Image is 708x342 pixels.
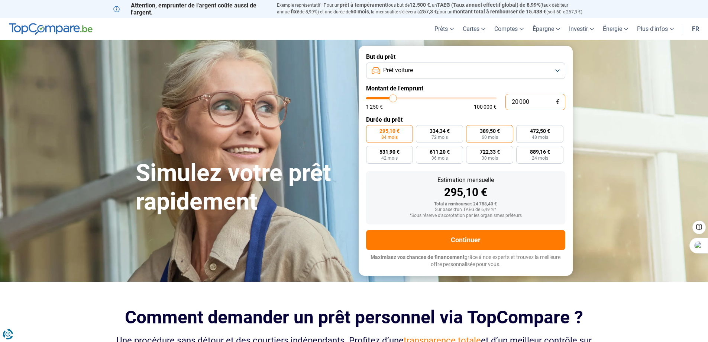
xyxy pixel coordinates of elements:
[431,135,448,140] span: 72 mois
[453,9,546,15] span: montant total à rembourser de 15.438 €
[371,254,465,260] span: Maximisez vos chances de financement
[458,18,490,40] a: Cartes
[136,159,350,216] h1: Simulez votre prêt rapidement
[381,156,398,160] span: 42 mois
[430,18,458,40] a: Prêts
[381,135,398,140] span: 84 mois
[474,104,497,109] span: 100 000 €
[366,85,565,92] label: Montant de l'emprunt
[113,2,268,16] p: Attention, emprunter de l'argent coûte aussi de l'argent.
[372,177,559,183] div: Estimation mensuelle
[532,135,548,140] span: 48 mois
[383,66,413,74] span: Prêt voiture
[431,156,448,160] span: 36 mois
[490,18,528,40] a: Comptes
[556,99,559,105] span: €
[410,2,430,8] span: 12.500 €
[366,254,565,268] p: grâce à nos experts et trouvez la meilleure offre personnalisée pour vous.
[532,156,548,160] span: 24 mois
[482,156,498,160] span: 30 mois
[350,9,369,15] span: 60 mois
[565,18,598,40] a: Investir
[366,104,383,109] span: 1 250 €
[372,202,559,207] div: Total à rembourser: 24 788,40 €
[366,53,565,60] label: But du prêt
[372,213,559,218] div: *Sous réserve d'acceptation par les organismes prêteurs
[113,307,595,327] h2: Comment demander un prêt personnel via TopCompare ?
[379,149,400,154] span: 531,90 €
[379,128,400,134] span: 295,10 €
[633,18,678,40] a: Plus d'infos
[437,2,540,8] span: TAEG (Taux annuel effectif global) de 8,99%
[480,149,500,154] span: 722,33 €
[366,230,565,250] button: Continuer
[530,128,550,134] span: 472,50 €
[291,9,300,15] span: fixe
[482,135,498,140] span: 60 mois
[372,207,559,212] div: Sur base d'un TAEG de 6,49 %*
[420,9,437,15] span: 257,3 €
[9,23,93,35] img: TopCompare
[598,18,633,40] a: Énergie
[277,2,595,15] p: Exemple représentatif : Pour un tous but de , un (taux débiteur annuel de 8,99%) et une durée de ...
[480,128,500,134] span: 389,50 €
[430,149,450,154] span: 611,20 €
[430,128,450,134] span: 334,34 €
[372,187,559,198] div: 295,10 €
[340,2,387,8] span: prêt à tempérament
[366,116,565,123] label: Durée du prêt
[366,63,565,79] button: Prêt voiture
[530,149,550,154] span: 889,16 €
[528,18,565,40] a: Épargne
[688,18,704,40] a: fr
